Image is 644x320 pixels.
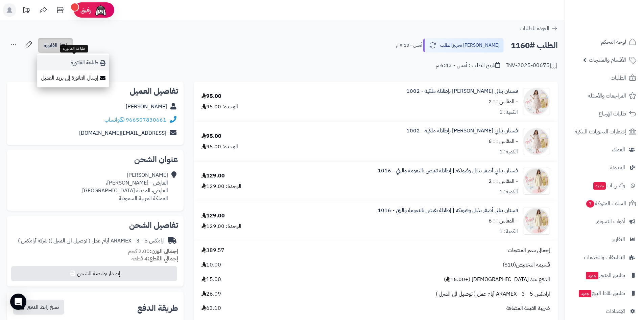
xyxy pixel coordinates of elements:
[27,303,59,311] span: نسخ رابط الدفع
[523,208,550,235] img: 1757260673-IMG_7378-90x90.jpeg
[523,168,550,195] img: 1757260673-IMG_7378-90x90.jpeg
[569,124,640,140] a: إشعارات التحويلات البنكية
[523,128,550,155] img: 1750007385-IMG_8221-90x90.jpeg
[488,98,518,106] small: - المقاس : : 2
[569,177,640,194] a: وآتس آبجديد
[436,290,550,298] span: ارامكس ARAMEX - 3 - 5 أيام عمل ( توصيل الى المنزل )
[201,290,221,298] span: 26.09
[569,142,640,158] a: العملاء
[569,34,640,50] a: لوحة التحكم
[10,294,26,310] div: Open Intercom Messenger
[13,300,64,315] button: نسخ رابط الدفع
[611,73,626,83] span: الطلبات
[18,3,35,19] a: تحديثات المنصة
[569,70,640,86] a: الطلبات
[569,249,640,265] a: التطبيقات والخدمات
[588,91,626,101] span: المراجعات والأسئلة
[201,276,221,283] span: 15.00
[578,289,625,298] span: تطبيق نقاط البيع
[11,266,177,281] button: إصدار بوليصة الشحن
[444,276,550,283] span: الدفع عند [DEMOGRAPHIC_DATA] (+15.00 )
[586,272,598,279] span: جديد
[37,70,109,86] a: إرسال الفاتورة إلى بريد العميل
[488,137,518,145] small: - المقاس : : 6
[104,116,124,124] a: واتساب
[201,92,221,100] div: 95.00
[606,306,625,316] span: الإعدادات
[585,271,625,280] span: تطبيق المتجر
[569,88,640,104] a: المراجعات والأسئلة
[201,261,223,269] span: -10.00
[396,42,422,49] small: أمس - 9:13 م
[569,303,640,319] a: الإعدادات
[569,106,640,122] a: طلبات الإرجاع
[596,217,625,226] span: أدوات التسويق
[378,207,518,214] a: فستان بناتي أصفر بذيل وفيونكه | إطلالة تفيض بالنعومة والرقي - 1016
[569,231,640,248] a: التقارير
[423,38,504,52] button: [PERSON_NAME] تجهيز الطلب
[499,108,518,116] div: الكمية: 1
[586,199,626,208] span: السلات المتروكة
[589,55,626,65] span: الأقسام والمنتجات
[575,127,626,136] span: إشعارات التحويلات البنكية
[584,253,625,262] span: التطبيقات والخدمات
[506,304,550,312] span: ضريبة القيمة المضافة
[12,155,178,164] h2: عنوان الشحن
[599,109,626,119] span: طلبات الإرجاع
[593,182,606,190] span: جديد
[79,129,166,137] a: [EMAIL_ADDRESS][DOMAIN_NAME]
[569,195,640,212] a: السلات المتروكة7
[406,127,518,135] a: فستان بناتي [PERSON_NAME] بإطلالة ملكية - 1002
[137,304,178,312] h2: طريقة الدفع
[499,148,518,156] div: الكمية: 1
[488,217,518,225] small: - المقاس : : 6
[201,172,225,180] div: 129.00
[37,55,109,70] a: طباعة الفاتورة
[612,235,625,244] span: التقارير
[601,37,626,47] span: لوحة التحكم
[201,103,238,111] div: الوحدة: 95.00
[201,247,224,254] span: 389.57
[60,45,88,52] div: طباعة الفاتورة
[201,143,238,151] div: الوحدة: 95.00
[126,116,166,124] a: 966507830661
[503,261,550,269] span: قسيمة التخفيض(S10)
[523,88,550,115] img: 1750007385-IMG_8221-90x90.jpeg
[378,167,518,175] a: فستان بناتي أصفر بذيل وفيونكه | إطلالة تفيض بالنعومة والرقي - 1016
[520,24,549,33] span: العودة للطلبات
[406,87,518,95] a: فستان بناتي [PERSON_NAME] بإطلالة ملكية - 1002
[569,159,640,176] a: المدونة
[18,237,165,245] div: ارامكس ARAMEX - 3 - 5 أيام عمل ( توصيل الى المنزل )
[201,132,221,140] div: 95.00
[201,304,221,312] span: 63.10
[82,171,168,202] div: [PERSON_NAME] العارض - [PERSON_NAME]، العارض، المدينة [GEOGRAPHIC_DATA] المملكة العربية السعودية
[488,177,518,185] small: - المقاس : : 2
[612,145,625,154] span: العملاء
[12,87,178,95] h2: تفاصيل العميل
[132,255,178,263] small: 4 قطعة
[126,103,167,111] a: [PERSON_NAME]
[593,181,625,190] span: وآتس آب
[586,200,595,208] span: 7
[508,247,550,254] span: إجمالي سعر المنتجات
[18,237,50,245] span: ( شركة أرامكس )
[506,62,558,70] div: INV-2025-00675
[499,228,518,235] div: الكمية: 1
[520,24,558,33] a: العودة للطلبات
[201,212,225,220] div: 129.00
[598,5,638,20] img: logo-2.png
[128,247,178,255] small: 2.00 كجم
[610,163,625,172] span: المدونة
[201,183,241,190] div: الوحدة: 129.00
[38,38,73,53] a: الفاتورة
[80,6,91,14] span: رفيق
[436,62,500,69] div: تاريخ الطلب : أمس - 6:43 م
[94,3,108,17] img: ai-face.png
[148,255,178,263] strong: إجمالي القطع:
[201,222,241,230] div: الوحدة: 129.00
[150,247,178,255] strong: إجمالي الوزن:
[44,41,57,49] span: الفاتورة
[569,267,640,283] a: تطبيق المتجرجديد
[499,188,518,196] div: الكمية: 1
